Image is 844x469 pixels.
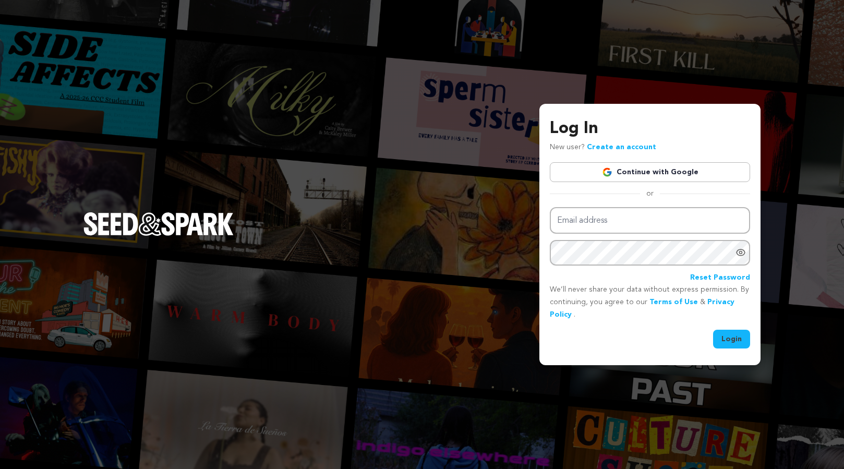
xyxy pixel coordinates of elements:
[550,116,750,141] h3: Log In
[83,212,234,235] img: Seed&Spark Logo
[550,141,656,154] p: New user?
[690,272,750,284] a: Reset Password
[640,188,660,199] span: or
[550,162,750,182] a: Continue with Google
[649,298,698,306] a: Terms of Use
[550,207,750,234] input: Email address
[602,167,612,177] img: Google logo
[550,298,734,318] a: Privacy Policy
[713,330,750,348] button: Login
[83,212,234,256] a: Seed&Spark Homepage
[550,284,750,321] p: We’ll never share your data without express permission. By continuing, you agree to our & .
[736,247,746,258] a: Show password as plain text. Warning: this will display your password on the screen.
[587,143,656,151] a: Create an account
